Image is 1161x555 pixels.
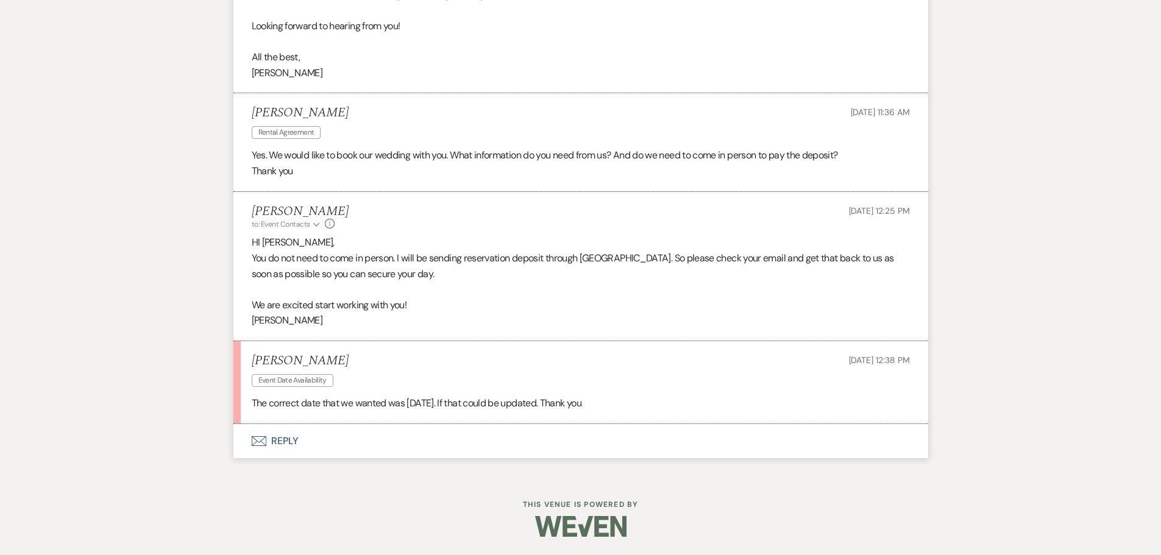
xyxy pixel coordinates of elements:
p: HI [PERSON_NAME], [252,235,910,250]
button: to: Event Contacts [252,219,322,230]
span: All the best, [252,51,300,63]
p: [PERSON_NAME] [252,65,910,81]
img: Weven Logo [535,505,627,548]
h5: [PERSON_NAME] [252,204,349,219]
span: Rental Agreement [252,126,321,139]
span: Event Date Availability [252,374,333,387]
p: Thank you [252,163,910,179]
span: [DATE] 12:38 PM [849,355,910,366]
span: Looking forward to hearing from you! [252,19,400,32]
h5: [PERSON_NAME] [252,353,349,369]
p: We are excited start working with you! [252,297,910,313]
p: You do not need to come in person. I will be sending reservation deposit through [GEOGRAPHIC_DATA... [252,250,910,281]
p: Yes. We would like to book our wedding with you. What information do you need from us? And do we ... [252,147,910,163]
span: to: Event Contacts [252,219,310,229]
button: Reply [233,424,928,458]
span: [DATE] 12:25 PM [849,205,910,216]
p: [PERSON_NAME] [252,313,910,328]
span: [DATE] 11:36 AM [851,107,910,118]
p: The correct date that we wanted was [DATE]. If that could be updated. Thank you [252,395,910,411]
h5: [PERSON_NAME] [252,105,349,121]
